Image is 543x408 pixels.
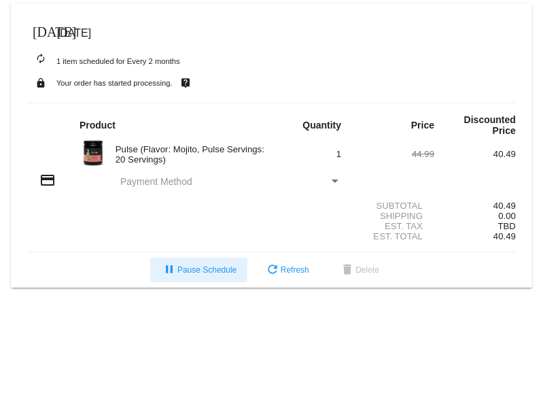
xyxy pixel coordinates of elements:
[353,201,434,211] div: Subtotal
[339,265,379,275] span: Delete
[339,262,355,279] mat-icon: delete
[264,265,309,275] span: Refresh
[150,258,247,282] button: Pause Schedule
[33,51,49,67] mat-icon: autorenew
[161,265,237,275] span: Pause Schedule
[434,149,516,159] div: 40.49
[464,114,516,136] strong: Discounted Price
[328,258,390,282] button: Delete
[264,262,281,279] mat-icon: refresh
[178,74,194,92] mat-icon: live_help
[493,231,516,241] span: 40.49
[120,176,192,187] span: Payment Method
[109,144,272,165] div: Pulse (Flavor: Mojito, Pulse Servings: 20 Servings)
[434,201,516,211] div: 40.49
[33,74,49,92] mat-icon: lock
[120,176,341,187] mat-select: Payment Method
[80,139,107,167] img: Pulse20S-Mojito-Transp.png
[253,258,320,282] button: Refresh
[33,22,49,39] mat-icon: [DATE]
[80,120,116,131] strong: Product
[353,221,434,231] div: Est. Tax
[336,149,341,159] span: 1
[161,262,177,279] mat-icon: pause
[56,79,173,87] small: Your order has started processing.
[353,211,434,221] div: Shipping
[498,211,516,221] span: 0.00
[498,221,516,231] span: TBD
[27,57,180,65] small: 1 item scheduled for Every 2 months
[353,149,434,159] div: 44.99
[353,231,434,241] div: Est. Total
[302,120,341,131] strong: Quantity
[411,120,434,131] strong: Price
[39,172,56,188] mat-icon: credit_card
